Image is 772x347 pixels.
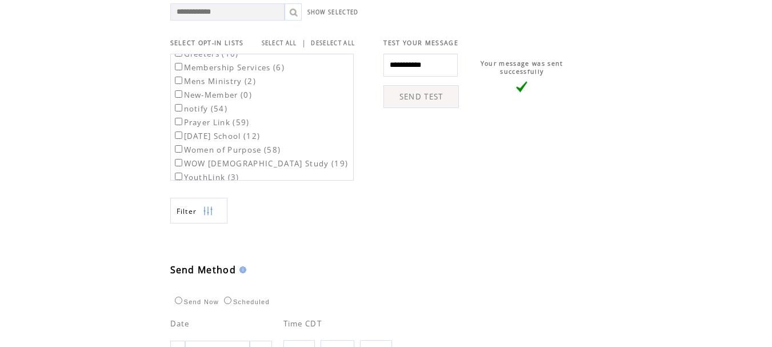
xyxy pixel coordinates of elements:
a: Filter [170,198,227,224]
img: help.gif [236,266,246,273]
input: Membership Services (6) [175,63,182,70]
label: notify (54) [173,103,228,114]
input: Send Now [175,297,182,304]
input: Women of Purpose (58) [175,145,182,153]
label: Send Now [172,298,219,305]
label: Mens Ministry (2) [173,76,257,86]
span: Your message was sent successfully [481,59,563,75]
input: Prayer Link (59) [175,118,182,125]
input: New-Member (0) [175,90,182,98]
label: Women of Purpose (58) [173,145,281,155]
input: YouthLink (3) [175,173,182,180]
span: Show filters [177,206,197,216]
label: Prayer Link (59) [173,117,250,127]
input: WOW [DEMOGRAPHIC_DATA] Study (19) [175,159,182,166]
a: SELECT ALL [262,39,297,47]
span: Date [170,318,190,329]
a: SEND TEST [383,85,459,108]
input: notify (54) [175,104,182,111]
label: WOW [DEMOGRAPHIC_DATA] Study (19) [173,158,349,169]
span: TEST YOUR MESSAGE [383,39,458,47]
label: New-Member (0) [173,90,253,100]
input: [DATE] School (12) [175,131,182,139]
img: filters.png [203,198,213,224]
span: | [302,38,306,48]
a: SHOW SELECTED [307,9,359,16]
a: DESELECT ALL [311,39,355,47]
span: Time CDT [283,318,322,329]
label: [DATE] School (12) [173,131,261,141]
input: Scheduled [224,297,231,304]
label: Membership Services (6) [173,62,285,73]
label: YouthLink (3) [173,172,239,182]
span: Send Method [170,264,237,276]
label: Scheduled [221,298,270,305]
input: Mens Ministry (2) [175,77,182,84]
img: vLarge.png [516,81,527,93]
span: SELECT OPT-IN LISTS [170,39,244,47]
